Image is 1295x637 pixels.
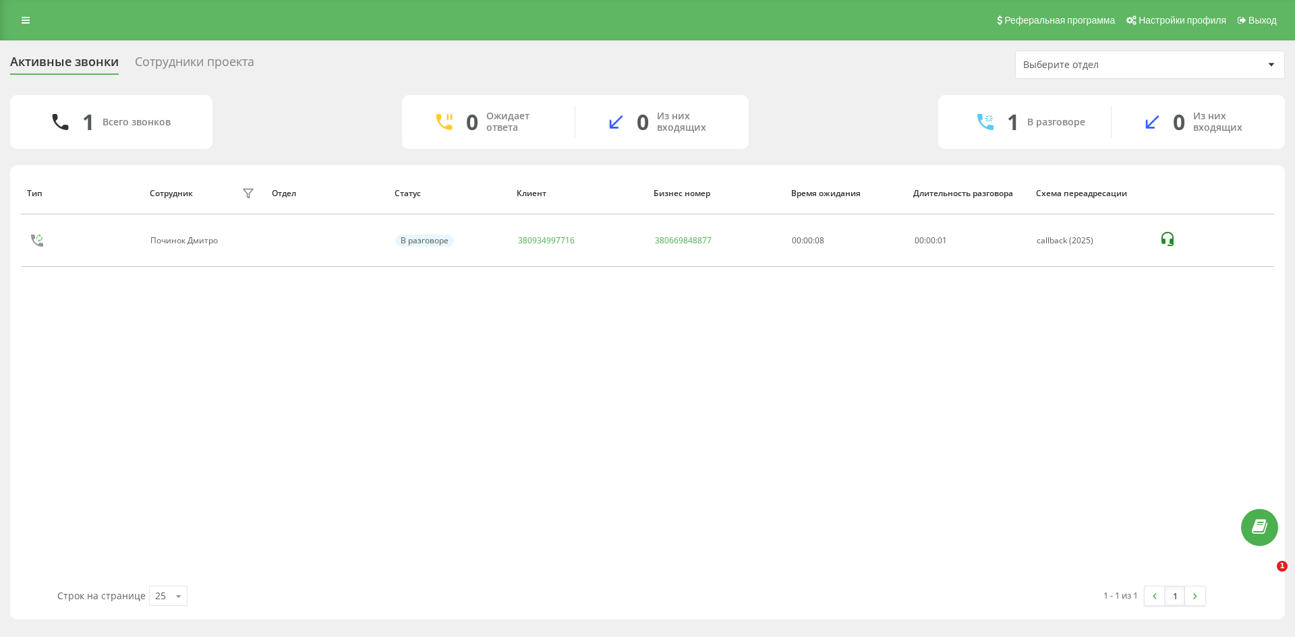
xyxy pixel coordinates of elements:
a: 1 [1165,586,1185,605]
div: Выберите отдел [1023,59,1184,71]
span: 00 [926,235,936,246]
div: Длительность разговора [913,189,1023,198]
span: Настройки профиля [1139,15,1226,26]
div: Активные звонки [10,55,119,75]
div: 0 [466,109,478,135]
div: В разговоре [395,235,454,247]
div: 1 [1007,109,1019,135]
div: Всего звонков [103,117,171,128]
div: Бизнес номер [654,189,778,198]
div: 1 - 1 из 1 [1103,588,1138,602]
div: Ожидает ответа [486,111,554,133]
div: : : [915,236,947,245]
div: Время ожидания [791,189,901,198]
span: 01 [938,235,947,246]
span: Выход [1248,15,1277,26]
div: Сотрудники проекта [135,55,254,75]
div: Починок Дмитро [150,236,221,245]
div: Клиент [517,189,641,198]
div: 00:00:08 [792,236,899,245]
div: 0 [637,109,649,135]
span: Реферальная программа [1004,15,1115,26]
iframe: Intercom live chat [1249,561,1282,593]
span: 00 [915,235,924,246]
div: Из них входящих [1193,111,1265,133]
a: 380669848877 [655,235,712,246]
div: Из них входящих [657,111,728,133]
span: Строк на странице [57,589,146,602]
div: Отдел [272,189,382,198]
div: Статус [395,189,505,198]
div: 25 [155,589,166,603]
div: callback (2025) [1037,236,1144,245]
div: Схема переадресации [1036,189,1146,198]
a: 380934997716 [518,235,575,246]
div: В разговоре [1027,117,1085,128]
div: 0 [1173,109,1185,135]
span: 1 [1277,561,1288,572]
div: Сотрудник [150,189,193,198]
div: Тип [27,189,137,198]
div: 1 [82,109,94,135]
